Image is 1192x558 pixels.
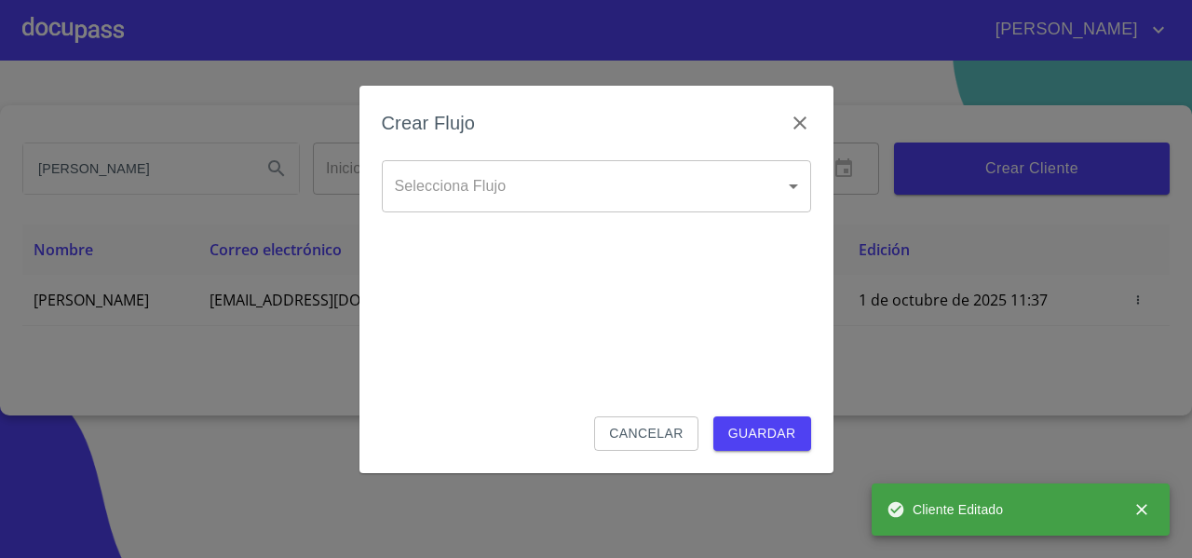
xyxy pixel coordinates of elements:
span: Cliente Editado [887,500,1003,519]
span: Cancelar [609,422,683,445]
h6: Crear Flujo [382,108,476,138]
div: ​ [382,160,811,212]
span: Guardar [728,422,796,445]
button: Guardar [713,416,811,451]
button: Cancelar [594,416,698,451]
button: close [1121,489,1162,530]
